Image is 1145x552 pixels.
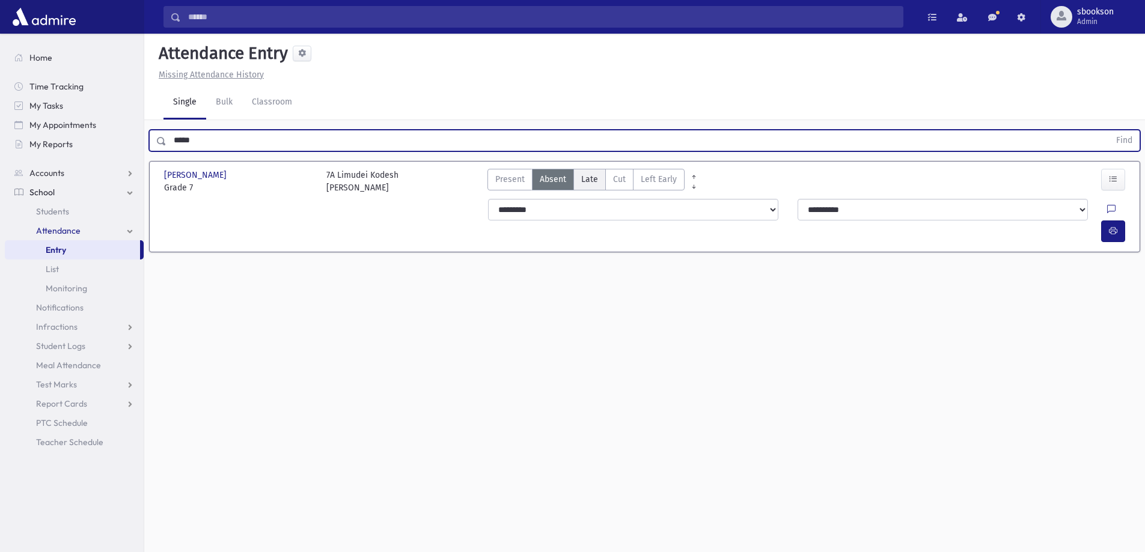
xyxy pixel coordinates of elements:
a: Single [163,86,206,120]
a: Student Logs [5,336,144,356]
span: Report Cards [36,398,87,409]
span: Student Logs [36,341,85,351]
span: Accounts [29,168,64,178]
span: My Reports [29,139,73,150]
a: School [5,183,144,202]
a: Meal Attendance [5,356,144,375]
a: Notifications [5,298,144,317]
a: Home [5,48,144,67]
div: 7A Limudei Kodesh [PERSON_NAME] [326,169,398,194]
span: [PERSON_NAME] [164,169,229,181]
span: My Appointments [29,120,96,130]
a: Classroom [242,86,302,120]
span: sbookson [1077,7,1114,17]
span: Entry [46,244,66,255]
a: My Appointments [5,115,144,135]
a: Students [5,202,144,221]
a: Attendance [5,221,144,240]
h5: Attendance Entry [154,43,288,64]
span: School [29,187,55,198]
input: Search [181,6,903,28]
span: Monitoring [46,283,87,294]
a: Entry [5,240,140,259]
a: Bulk [206,86,242,120]
img: AdmirePro [10,5,79,29]
span: Notifications [36,302,84,313]
a: Accounts [5,163,144,183]
span: Absent [540,173,566,186]
span: Meal Attendance [36,360,101,371]
span: Home [29,52,52,63]
span: Left Early [641,173,677,186]
a: My Tasks [5,96,144,115]
a: Test Marks [5,375,144,394]
span: My Tasks [29,100,63,111]
span: Late [581,173,598,186]
a: Report Cards [5,394,144,413]
span: Time Tracking [29,81,84,92]
a: Infractions [5,317,144,336]
span: Grade 7 [164,181,314,194]
span: Teacher Schedule [36,437,103,447]
a: Time Tracking [5,77,144,96]
div: AttTypes [487,169,685,194]
a: PTC Schedule [5,413,144,432]
span: Attendance [36,225,81,236]
a: List [5,259,144,279]
span: PTC Schedule [36,417,88,428]
u: Missing Attendance History [159,70,264,80]
a: Missing Attendance History [154,70,264,80]
a: My Reports [5,135,144,154]
span: Test Marks [36,379,77,390]
a: Teacher Schedule [5,432,144,452]
span: Infractions [36,321,78,332]
span: List [46,264,59,274]
span: Students [36,206,69,217]
span: Present [495,173,525,186]
button: Find [1109,130,1140,151]
a: Monitoring [5,279,144,298]
span: Admin [1077,17,1114,26]
span: Cut [613,173,626,186]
